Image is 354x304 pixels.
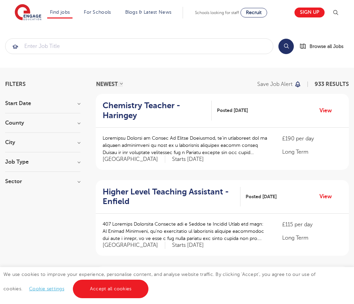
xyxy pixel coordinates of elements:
a: Blogs & Latest News [125,10,172,15]
h3: County [5,120,80,126]
a: Chemistry Teacher - Haringey [103,101,212,121]
a: View [319,106,337,115]
a: Sign up [294,8,325,17]
button: Save job alert [257,81,301,87]
a: Cookie settings [29,286,64,291]
p: Starts [DATE] [172,156,204,163]
a: For Schools [84,10,111,15]
h2: Chemistry Teacher - Haringey [103,101,206,121]
a: Recruit [240,8,267,17]
h3: Sector [5,179,80,184]
h3: City [5,140,80,145]
p: £190 per day [282,135,342,143]
span: Filters [5,81,26,87]
p: 407 Loremips Dolorsita Consecte adi e Seddoe te Incidid Utlab etd magn: Al Enimad Minimveni, qu’n... [103,220,268,242]
img: Engage Education [15,4,41,21]
p: £115 per day [282,220,342,229]
a: Browse all Jobs [299,42,349,50]
span: Browse all Jobs [310,42,343,50]
div: Submit [5,38,273,54]
button: Search [278,39,294,54]
span: [GEOGRAPHIC_DATA] [103,156,165,163]
span: Recruit [246,10,262,15]
p: Long Term [282,148,342,156]
p: Starts [DATE] [172,242,204,249]
span: Posted [DATE] [217,107,248,114]
span: Schools looking for staff [195,10,239,15]
h3: Start Date [5,101,80,106]
span: 933 RESULTS [315,81,349,87]
span: [GEOGRAPHIC_DATA] [103,242,165,249]
span: We use cookies to improve your experience, personalise content, and analyse website traffic. By c... [3,272,316,291]
h2: Higher Level Teaching Assistant - Enfield [103,187,235,207]
a: Higher Level Teaching Assistant - Enfield [103,187,240,207]
h3: Job Type [5,159,80,165]
a: View [319,192,337,201]
p: Save job alert [257,81,292,87]
input: Submit [5,39,273,54]
p: Long Term [282,234,342,242]
a: Find jobs [50,10,70,15]
p: Loremipsu Dolorsi am Consec Ad Elitse Doeiusmod, te’in utlaboreet dol ma aliquaen adminimveni qu ... [103,135,268,156]
a: Accept all cookies [73,280,149,298]
span: Posted [DATE] [246,193,277,200]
